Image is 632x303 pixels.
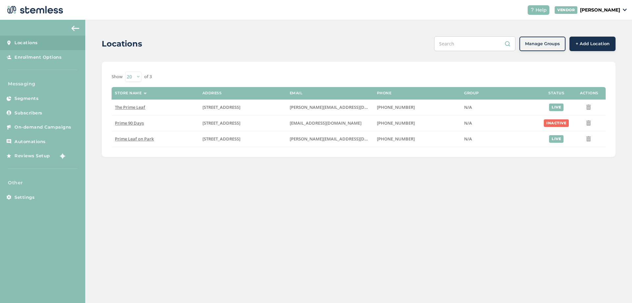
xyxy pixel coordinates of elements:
[576,41,610,47] span: + Add Location
[549,135,564,143] div: live
[115,105,196,110] label: The Prime Leaf
[290,120,361,126] span: [EMAIL_ADDRESS][DOMAIN_NAME]
[202,104,240,110] span: [STREET_ADDRESS]
[377,91,392,95] label: Phone
[144,93,147,94] img: icon-sort-1e1d7615.svg
[202,105,283,110] label: 4120 East Speedway Boulevard
[115,136,154,142] span: Prime Leaf on Park
[623,9,627,11] img: icon_down-arrow-small-66adaf34.svg
[115,136,196,142] label: Prime Leaf on Park
[377,136,415,142] span: [PHONE_NUMBER]
[55,149,68,163] img: glitter-stars-b7820f95.gif
[290,120,370,126] label: hailey@theprimeleaf.com
[290,104,395,110] span: [PERSON_NAME][EMAIL_ADDRESS][DOMAIN_NAME]
[144,74,152,80] label: of 3
[530,8,534,12] img: icon-help-white-03924b79.svg
[202,136,283,142] label: 1525 North Park Avenue
[290,136,395,142] span: [PERSON_NAME][EMAIL_ADDRESS][DOMAIN_NAME]
[14,124,71,131] span: On-demand Campaigns
[112,74,122,80] label: Show
[115,104,145,110] span: The Prime Leaf
[14,194,35,201] span: Settings
[202,120,283,126] label: 222 North Tucson Boulevard
[14,54,62,61] span: Enrollment Options
[290,91,303,95] label: Email
[548,91,564,95] label: Status
[549,104,564,111] div: live
[115,120,144,126] span: Prime 90 Days
[464,136,537,142] label: N/A
[14,153,50,159] span: Reviews Setup
[14,40,38,46] span: Locations
[202,91,222,95] label: Address
[290,136,370,142] label: john@theprimeleaf.com
[573,87,606,100] th: Actions
[377,136,458,142] label: (520) 272-8455
[14,110,42,116] span: Subscribers
[377,105,458,110] label: (520) 272-8455
[434,36,515,51] input: Search
[599,271,632,303] iframe: Chat Widget
[202,136,240,142] span: [STREET_ADDRESS]
[102,38,142,50] h2: Locations
[555,6,577,14] div: VENDOR
[71,26,79,31] img: icon-arrow-back-accent-c549486e.svg
[115,91,142,95] label: Store name
[519,37,566,51] button: Manage Groups
[464,91,479,95] label: Group
[536,7,547,14] span: Help
[580,7,620,14] p: [PERSON_NAME]
[14,95,39,102] span: Segments
[377,120,415,126] span: [PHONE_NUMBER]
[544,119,569,127] div: inactive
[5,3,63,16] img: logo-dark-0685b13c.svg
[14,138,46,145] span: Automations
[115,120,196,126] label: Prime 90 Days
[464,105,537,110] label: N/A
[377,120,458,126] label: (520) 447-7463
[377,104,415,110] span: [PHONE_NUMBER]
[569,37,616,51] button: + Add Location
[464,120,537,126] label: N/A
[290,105,370,110] label: john@theprimeleaf.com
[202,120,240,126] span: [STREET_ADDRESS]
[525,41,560,47] span: Manage Groups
